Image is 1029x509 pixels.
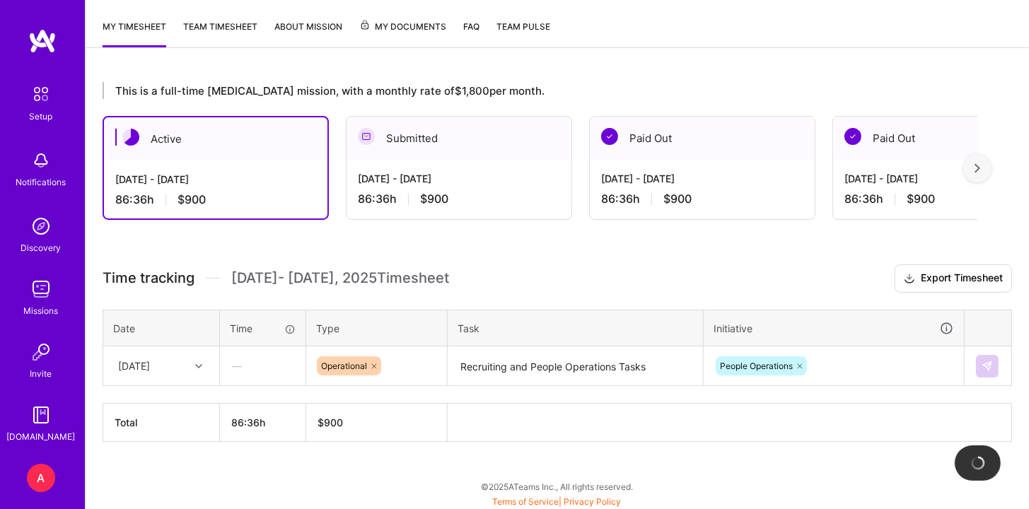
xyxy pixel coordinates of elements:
img: logo [28,28,57,54]
i: icon Chevron [195,363,202,370]
a: Team timesheet [183,19,257,47]
span: $900 [420,192,448,206]
button: Export Timesheet [895,264,1012,293]
div: Initiative [714,320,954,337]
img: setup [26,79,56,109]
th: Total [103,404,220,442]
th: $900 [306,404,448,442]
span: | [493,496,622,507]
img: loading [970,455,986,471]
div: 86:36 h [115,192,316,207]
img: Submitted [358,128,375,145]
a: About Mission [274,19,342,47]
th: 86:36h [220,404,306,442]
div: null [976,355,1000,378]
div: Paid Out [590,117,815,160]
img: Paid Out [844,128,861,145]
div: [DATE] - [DATE] [358,171,560,186]
div: — [221,347,305,385]
img: Paid Out [601,128,618,145]
div: Notifications [16,175,66,189]
div: Discovery [21,240,62,255]
span: $900 [907,192,935,206]
span: $900 [178,192,206,207]
th: Date [103,310,220,346]
div: [DATE] - [DATE] [601,171,803,186]
img: teamwork [27,275,55,303]
div: Missions [24,303,59,318]
div: 86:36 h [358,192,560,206]
img: Submit [982,361,993,372]
th: Type [306,310,448,346]
a: Terms of Service [493,496,559,507]
img: guide book [27,401,55,429]
div: Submitted [347,117,571,160]
a: My timesheet [103,19,166,47]
div: © 2025 ATeams Inc., All rights reserved. [85,469,1029,504]
img: right [975,163,980,173]
span: [DATE] - [DATE] , 2025 Timesheet [231,269,449,287]
div: Active [104,117,327,160]
span: $900 [663,192,692,206]
div: This is a full-time [MEDICAL_DATA] mission, with a monthly rate of $1,800 per month. [103,82,977,99]
a: Privacy Policy [564,496,622,507]
a: Team Pulse [496,19,550,47]
div: Invite [30,366,52,381]
div: Time [230,321,296,336]
span: Time tracking [103,269,194,287]
span: Operational [321,361,367,371]
span: My Documents [359,19,446,35]
a: My Documents [359,19,446,47]
th: Task [448,310,704,346]
div: [DOMAIN_NAME] [7,429,76,444]
span: People Operations [720,361,793,371]
img: Invite [27,338,55,366]
div: 86:36 h [601,192,803,206]
img: discovery [27,212,55,240]
a: FAQ [463,19,479,47]
div: Setup [30,109,53,124]
textarea: Recruiting and People Operations Tasks [449,348,702,385]
img: bell [27,146,55,175]
div: A [27,464,55,492]
div: [DATE] [118,358,150,373]
span: Team Pulse [496,21,550,32]
i: icon Download [904,271,915,286]
a: A [23,464,59,492]
div: [DATE] - [DATE] [115,172,316,187]
img: Active [122,129,139,146]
